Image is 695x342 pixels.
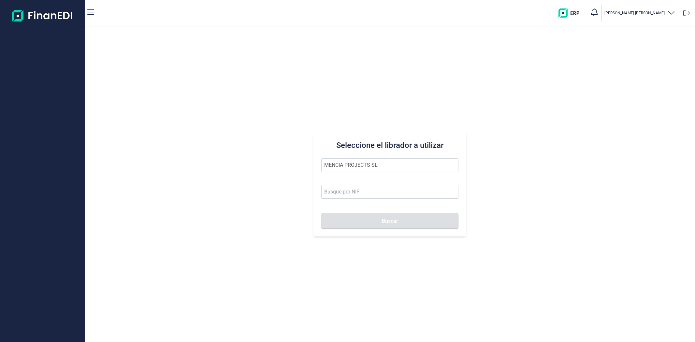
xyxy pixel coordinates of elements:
[604,10,665,16] p: [PERSON_NAME] [PERSON_NAME]
[382,219,398,223] span: Buscar
[321,185,458,199] input: Busque por NIF
[12,5,73,26] img: Logo de aplicación
[558,8,584,18] img: erp
[321,140,458,150] h3: Seleccione el librador a utilizar
[321,213,458,229] button: Buscar
[321,158,458,172] input: Seleccione la razón social
[604,8,675,18] button: [PERSON_NAME] [PERSON_NAME]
